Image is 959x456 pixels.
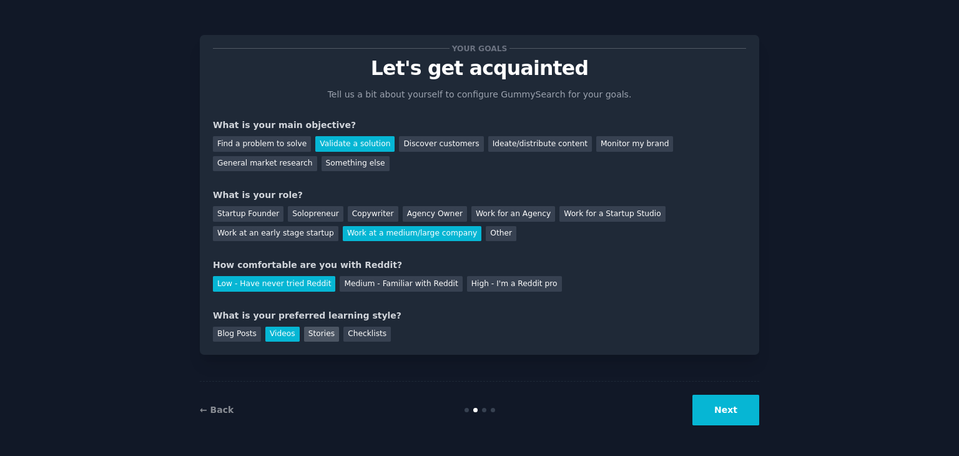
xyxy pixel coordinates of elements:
[467,276,562,292] div: High - I'm a Reddit pro
[213,156,317,172] div: General market research
[213,276,335,292] div: Low - Have never tried Reddit
[596,136,673,152] div: Monitor my brand
[471,206,555,222] div: Work for an Agency
[304,327,339,342] div: Stories
[343,226,481,242] div: Work at a medium/large company
[322,156,390,172] div: Something else
[288,206,343,222] div: Solopreneur
[213,206,283,222] div: Startup Founder
[403,206,467,222] div: Agency Owner
[348,206,398,222] div: Copywriter
[213,57,746,79] p: Let's get acquainted
[213,226,338,242] div: Work at an early stage startup
[213,136,311,152] div: Find a problem to solve
[692,395,759,425] button: Next
[265,327,300,342] div: Videos
[213,309,746,322] div: What is your preferred learning style?
[450,42,509,55] span: Your goals
[213,119,746,132] div: What is your main objective?
[559,206,665,222] div: Work for a Startup Studio
[322,88,637,101] p: Tell us a bit about yourself to configure GummySearch for your goals.
[213,259,746,272] div: How comfortable are you with Reddit?
[200,405,234,415] a: ← Back
[315,136,395,152] div: Validate a solution
[343,327,391,342] div: Checklists
[488,136,592,152] div: Ideate/distribute content
[486,226,516,242] div: Other
[399,136,483,152] div: Discover customers
[340,276,462,292] div: Medium - Familiar with Reddit
[213,189,746,202] div: What is your role?
[213,327,261,342] div: Blog Posts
